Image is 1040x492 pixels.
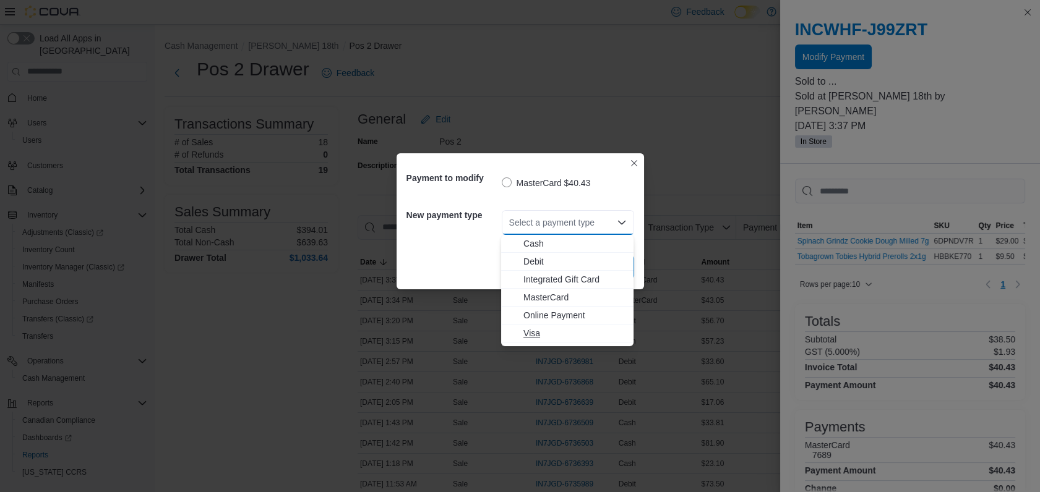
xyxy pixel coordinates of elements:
[617,218,627,227] button: Close list of options
[501,271,634,289] button: Integrated Gift Card
[501,289,634,307] button: MasterCard
[406,203,499,227] h5: New payment type
[501,253,634,271] button: Debit
[523,273,626,286] span: Integrated Gift Card
[523,237,626,250] span: Cash
[627,156,642,171] button: Closes this modal window
[523,291,626,303] span: MasterCard
[406,166,499,190] h5: Payment to modify
[501,324,634,342] button: Visa
[501,235,634,253] button: Cash
[501,235,634,342] div: Choose from the following options
[523,309,626,321] span: Online Payment
[509,215,510,230] input: Accessible screen reader label
[501,307,634,324] button: Online Payment
[502,176,591,190] label: MasterCard $40.43
[523,255,626,268] span: Debit
[523,327,626,339] span: Visa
